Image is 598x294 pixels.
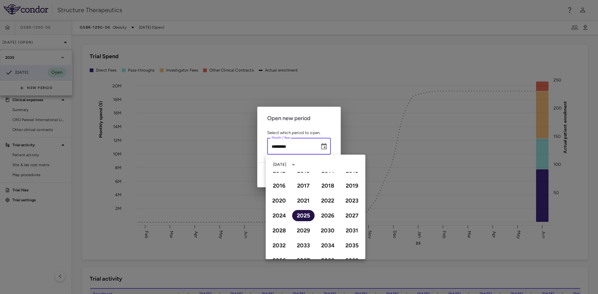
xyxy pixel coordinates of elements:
button: 2016 [268,180,290,191]
button: 2021 [292,195,315,206]
div: [DATE] [273,162,286,167]
button: 2039 [341,255,363,266]
button: 2038 [316,255,339,266]
button: 2020 [268,195,290,206]
button: 2030 [316,225,339,236]
button: 2032 [268,240,290,251]
button: 2017 [292,180,315,191]
button: 2023 [341,195,363,206]
button: 2029 [292,225,315,236]
label: Month / Year [272,135,291,141]
h2: Open new period [257,107,341,130]
button: year view is open, switch to calendar view [288,159,299,170]
button: 2026 [316,210,339,221]
button: 2027 [341,210,363,221]
button: 2019 [341,180,363,191]
button: 2031 [341,225,363,236]
button: 2018 [316,180,339,191]
button: 2025 [292,210,315,221]
button: 2034 [316,240,339,251]
button: 2024 [268,210,290,221]
button: 2033 [292,240,315,251]
button: Choose date, selected date is Jul 24, 2025 [318,140,330,153]
p: Select which period to open. [267,130,331,136]
button: 2028 [268,225,290,236]
button: 2035 [341,240,363,251]
button: 2022 [316,195,339,206]
button: 2036 [268,255,290,266]
button: 2037 [292,255,315,266]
